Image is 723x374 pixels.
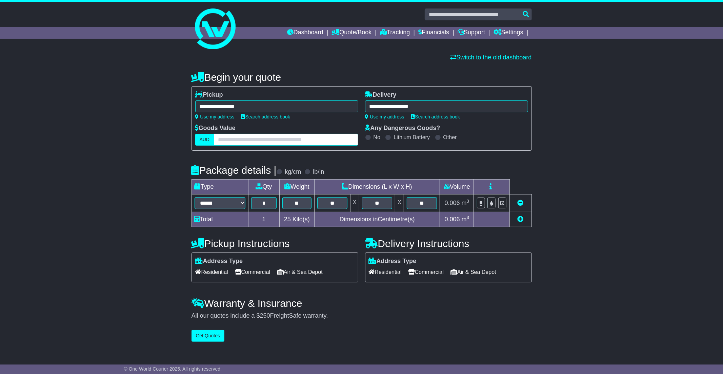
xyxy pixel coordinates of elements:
h4: Warranty & Insurance [192,298,532,309]
span: 25 [284,216,291,223]
h4: Begin your quote [192,72,532,83]
span: 250 [260,312,270,319]
span: Air & Sea Depot [450,267,496,277]
button: Get Quotes [192,330,225,342]
label: Delivery [365,91,397,99]
span: Residential [369,267,402,277]
label: AUD [195,134,214,146]
label: Pickup [195,91,223,99]
td: Kilo(s) [280,212,315,227]
td: x [395,194,404,212]
span: m [462,216,469,223]
h4: Pickup Instructions [192,238,358,249]
td: x [350,194,359,212]
a: Switch to the old dashboard [450,54,531,61]
td: Weight [280,180,315,194]
label: Address Type [195,258,243,265]
label: No [374,134,380,141]
span: Residential [195,267,228,277]
a: Use my address [365,114,404,119]
a: Use my address [195,114,235,119]
sup: 3 [467,199,469,204]
span: © One World Courier 2025. All rights reserved. [124,366,222,372]
span: Air & Sea Depot [277,267,323,277]
td: Dimensions (L x W x H) [314,180,440,194]
h4: Delivery Instructions [365,238,532,249]
span: 0.006 [445,200,460,206]
span: Commercial [235,267,270,277]
label: kg/cm [285,168,301,176]
a: Remove this item [518,200,524,206]
td: Total [192,212,248,227]
label: Lithium Battery [394,134,430,141]
span: Commercial [408,267,444,277]
label: Other [443,134,457,141]
sup: 3 [467,215,469,220]
a: Support [458,27,485,39]
span: 0.006 [445,216,460,223]
a: Quote/Book [332,27,371,39]
td: 1 [248,212,280,227]
a: Tracking [380,27,410,39]
label: Any Dangerous Goods? [365,125,440,132]
div: All our quotes include a $ FreightSafe warranty. [192,312,532,320]
a: Settings [494,27,523,39]
td: Dimensions in Centimetre(s) [314,212,440,227]
label: lb/in [313,168,324,176]
td: Type [192,180,248,194]
td: Volume [440,180,474,194]
label: Address Type [369,258,417,265]
a: Search address book [241,114,290,119]
td: Qty [248,180,280,194]
a: Add new item [518,216,524,223]
a: Dashboard [287,27,323,39]
a: Search address book [411,114,460,119]
span: m [462,200,469,206]
h4: Package details | [192,165,277,176]
a: Financials [418,27,449,39]
label: Goods Value [195,125,236,132]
